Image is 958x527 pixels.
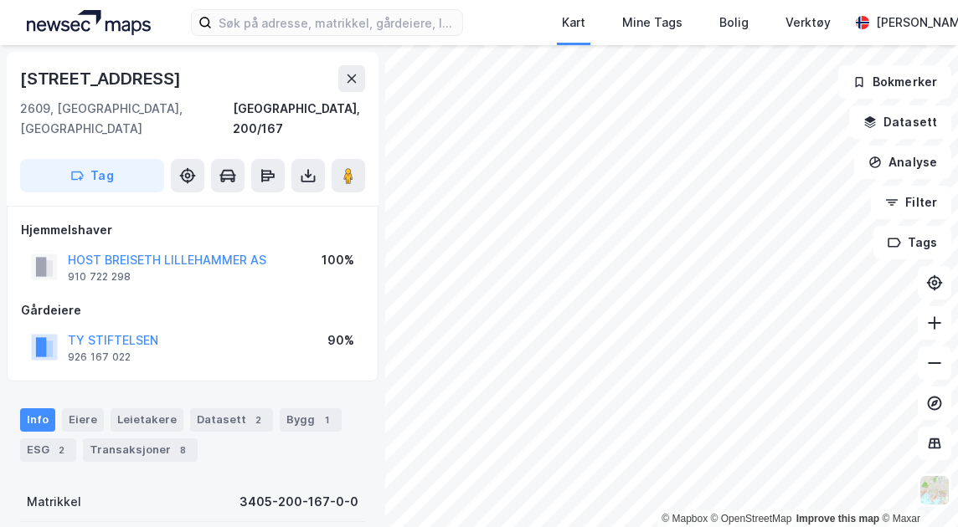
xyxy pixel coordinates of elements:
button: Filter [871,186,951,219]
div: Hjemmelshaver [21,220,364,240]
div: 3405-200-167-0-0 [239,492,358,512]
button: Tags [873,226,951,259]
a: Improve this map [796,513,879,524]
div: 926 167 022 [68,350,131,364]
div: 2 [250,412,266,428]
div: 90% [327,330,354,350]
div: Mine Tags [622,13,682,33]
button: Analyse [854,146,951,179]
div: 2609, [GEOGRAPHIC_DATA], [GEOGRAPHIC_DATA] [20,99,233,139]
a: Mapbox [662,513,708,524]
div: Matrikkel [27,492,81,512]
div: Bygg [280,408,342,432]
div: Eiere [62,408,104,432]
div: 2 [53,442,70,458]
div: Info [20,408,55,432]
div: Transaksjoner [83,438,198,462]
div: 910 722 298 [68,270,131,284]
div: [STREET_ADDRESS] [20,65,184,92]
button: Datasett [849,105,951,139]
div: Kontrollprogram for chat [874,447,958,527]
div: Leietakere [111,408,183,432]
button: Bokmerker [838,65,951,99]
div: Gårdeiere [21,300,364,320]
div: 1 [318,412,335,428]
div: Bolig [719,13,749,33]
iframe: Chat Widget [874,447,958,527]
div: 100% [322,250,354,270]
div: 8 [174,442,191,458]
div: Kart [562,13,585,33]
div: ESG [20,438,76,462]
a: OpenStreetMap [711,513,792,524]
img: logo.a4113a55bc3d86da70a041830d287a7e.svg [27,10,151,35]
div: Verktøy [785,13,831,33]
div: Datasett [190,408,273,432]
button: Tag [20,159,164,192]
div: [GEOGRAPHIC_DATA], 200/167 [233,99,365,139]
input: Søk på adresse, matrikkel, gårdeiere, leietakere eller personer [212,10,462,35]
